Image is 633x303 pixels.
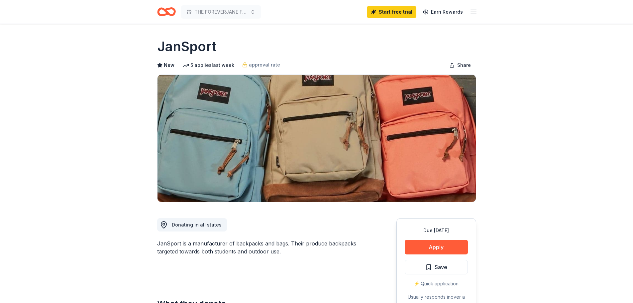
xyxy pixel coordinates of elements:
[158,75,476,202] img: Image for JanSport
[164,61,174,69] span: New
[157,4,176,20] a: Home
[457,61,471,69] span: Share
[182,61,234,69] div: 5 applies last week
[444,59,476,72] button: Share
[405,227,468,234] div: Due [DATE]
[172,222,222,227] span: Donating in all states
[242,61,280,69] a: approval rate
[405,280,468,288] div: ⚡️ Quick application
[181,5,261,19] button: THE FOREVERJANE FOUNDATIONS BACK TO SCHOOL BASH
[157,37,217,56] h1: JanSport
[249,61,280,69] span: approval rate
[435,263,447,271] span: Save
[405,240,468,254] button: Apply
[194,8,248,16] span: THE FOREVERJANE FOUNDATIONS BACK TO SCHOOL BASH
[367,6,416,18] a: Start free trial
[419,6,467,18] a: Earn Rewards
[405,260,468,274] button: Save
[157,239,365,255] div: JanSport is a manufacturer of backpacks and bags. Their produce backpacks targeted towards both s...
